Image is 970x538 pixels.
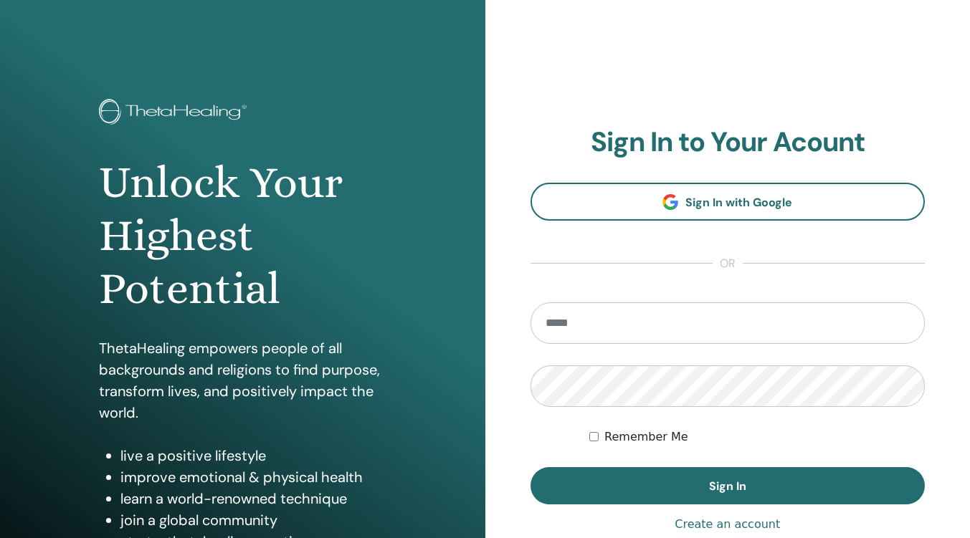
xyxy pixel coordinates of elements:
[589,428,925,446] div: Keep me authenticated indefinitely or until I manually logout
[531,183,926,221] a: Sign In with Google
[120,509,386,531] li: join a global community
[531,126,926,159] h2: Sign In to Your Acount
[531,467,926,504] button: Sign In
[685,195,792,210] span: Sign In with Google
[709,479,746,494] span: Sign In
[99,337,386,423] p: ThetaHealing empowers people of all backgrounds and religions to find purpose, transform lives, a...
[713,255,743,272] span: or
[675,516,780,533] a: Create an account
[604,428,688,446] label: Remember Me
[120,466,386,488] li: improve emotional & physical health
[120,445,386,466] li: live a positive lifestyle
[99,156,386,316] h1: Unlock Your Highest Potential
[120,488,386,509] li: learn a world-renowned technique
